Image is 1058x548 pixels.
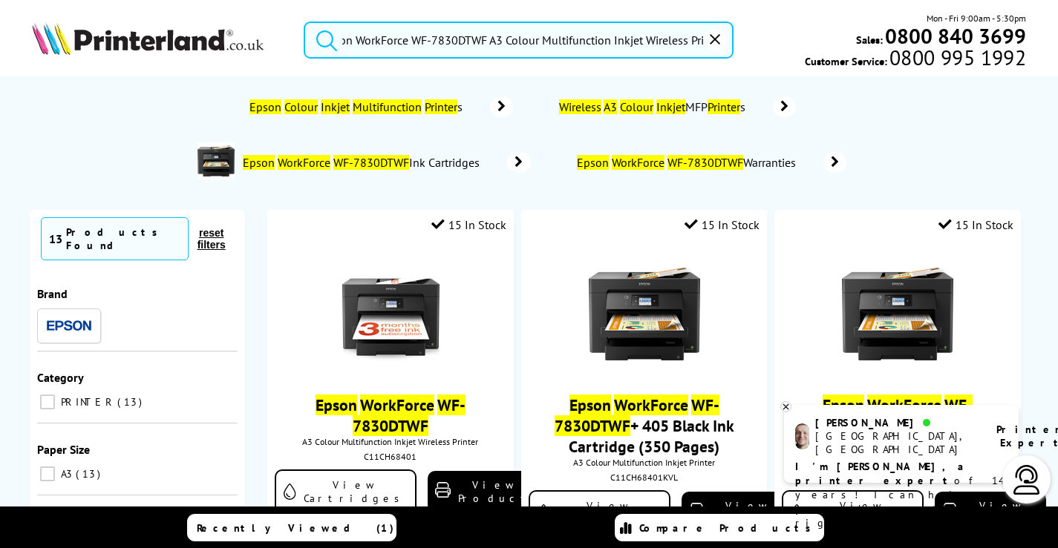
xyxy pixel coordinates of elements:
span: Mon - Fri 9:00am - 5:30pm [927,11,1026,25]
img: user-headset-light.svg [1012,465,1042,495]
div: 15 In Stock [938,217,1013,232]
a: View Product [428,471,539,512]
mark: Epson [577,155,609,170]
span: Sales: [856,33,883,47]
img: Epson [47,320,91,331]
span: Customer Service: [805,50,1026,68]
span: Warranties [575,155,801,170]
span: 0800 995 1992 [887,50,1026,65]
img: Epson-WF-7830-Front-RP-Small.jpg [842,258,953,369]
span: 13 [117,395,146,409]
div: [PERSON_NAME] [815,416,978,429]
mark: WorkForce [612,155,664,170]
span: A3 Colour Multifunction Inkjet Wireless Printer [275,436,506,447]
div: 15 In Stock [431,217,506,232]
b: I'm [PERSON_NAME], a printer expert [795,460,968,487]
mark: WF-7830DTWF [333,155,409,170]
a: View Cartridges [275,469,417,514]
img: Printerland Logo [32,22,264,55]
span: Compare Products [639,521,819,535]
mark: WF-7830DTWF [353,395,466,436]
mark: Printer [425,99,457,114]
span: 13 [49,231,62,246]
mark: WF-7830DTWF [555,395,719,436]
span: Category [37,370,84,385]
input: PRINTER 13 [40,395,55,409]
mark: A3 [604,99,617,114]
a: View Cartridges [529,490,670,535]
mark: Colour [284,99,318,114]
div: [GEOGRAPHIC_DATA], [GEOGRAPHIC_DATA] [815,429,978,456]
img: ashley-livechat.png [795,423,809,449]
mark: WorkForce [614,395,688,415]
mark: Epson [316,395,357,415]
span: Brand [37,286,68,301]
mark: WF-7830DTWF [667,155,743,170]
span: A3 Colour Multifunction Inkjet Printer [782,457,1013,468]
span: s [248,99,468,114]
span: MFP s [558,99,751,114]
mark: Epson [243,155,275,170]
mark: Inkjet [321,99,350,114]
a: Wireless A3 Colour InkjetMFPPrinters [558,96,796,117]
div: C11CH68401KVL [532,472,756,483]
input: A3 13 [40,466,55,481]
a: Epson WorkForce WF-7830DTWFWarranties [575,152,846,173]
mark: Colour [620,99,653,114]
img: C11CH68401-conspage.jpg [197,142,235,179]
span: A3 [57,467,74,481]
span: 13 [76,467,104,481]
img: Epson-WF-7830-Front-RP-Small.jpg [589,258,700,369]
mark: Printer [708,99,740,114]
mark: Inkjet [656,99,685,114]
div: C11CH68401 [278,451,502,462]
mark: Epson [823,395,864,415]
button: reset filters [189,226,234,251]
a: Epson Colour Inkjet Multifunction Printers [248,96,513,117]
span: Paper Size [37,442,90,457]
a: Epson WorkForce WF-7830DTWF [316,395,466,436]
a: Epson WorkForce WF-7830DTWFInk Cartridges [242,142,531,182]
span: Ink Cartridges [242,155,486,170]
b: 0800 840 3699 [885,22,1026,50]
img: epson-wf-7830dtwf-front-subscription-small.jpg [335,258,446,369]
a: Epson WorkForce WF-7830DTWF+ 405XL Black Ink Cartridge (1,100 Pages) [799,395,996,457]
span: Recently Viewed (1) [197,521,394,535]
mark: Wireless [559,99,601,114]
div: Products Found [66,225,180,252]
a: View Product [682,492,793,533]
a: 0800 840 3699 [883,29,1026,43]
mark: WorkForce [360,395,434,415]
a: Epson WorkForce WF-7830DTWF+ 405 Black Ink Cartridge (350 Pages) [555,395,734,457]
span: A3 Colour Multifunction Inkjet Printer [529,457,760,468]
input: Search product or b [304,22,734,59]
mark: Epson [249,99,281,114]
p: of 14 years! I can help you choose the right product [795,460,1008,530]
span: PRINTER [57,395,116,409]
mark: WorkForce [278,155,330,170]
a: Recently Viewed (1) [187,514,396,541]
mark: WorkForce [867,395,941,415]
div: 15 In Stock [685,217,760,232]
mark: Epson [569,395,611,415]
a: Compare Products [615,514,824,541]
a: Printerland Logo [32,22,285,58]
mark: Multifunction [353,99,422,114]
